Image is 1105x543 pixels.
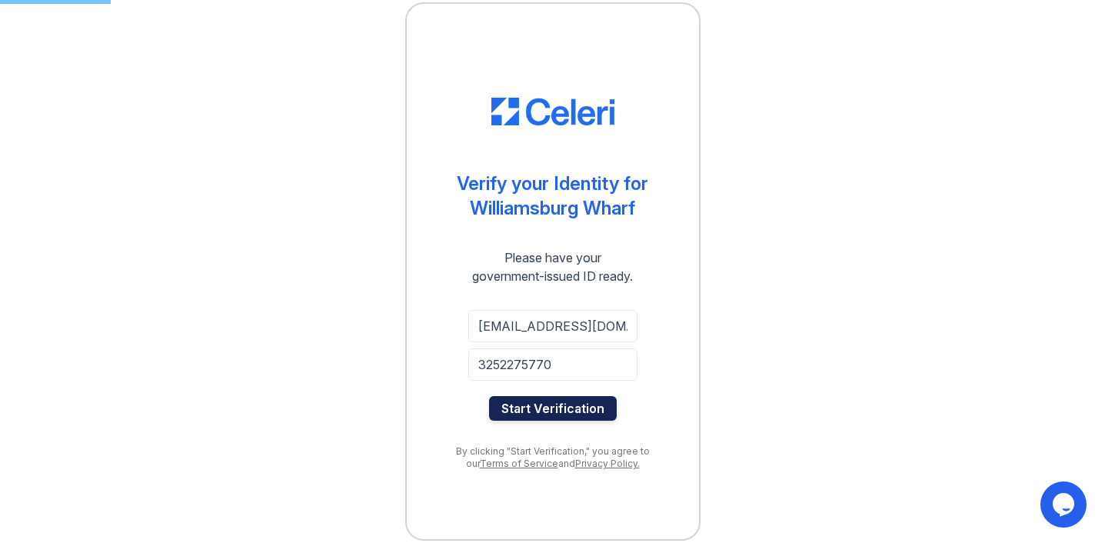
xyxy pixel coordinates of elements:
div: Please have your government-issued ID ready. [444,248,661,285]
img: CE_Logo_Blue-a8612792a0a2168367f1c8372b55b34899dd931a85d93a1a3d3e32e68fde9ad4.png [491,98,614,125]
input: Email [468,310,637,342]
button: Start Verification [489,396,617,421]
a: Privacy Policy. [575,458,640,469]
a: Terms of Service [480,458,558,469]
div: By clicking "Start Verification," you agree to our and [438,445,668,470]
iframe: chat widget [1040,481,1090,528]
div: Verify your Identity for Williamsburg Wharf [457,172,648,221]
input: Phone [468,348,637,381]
